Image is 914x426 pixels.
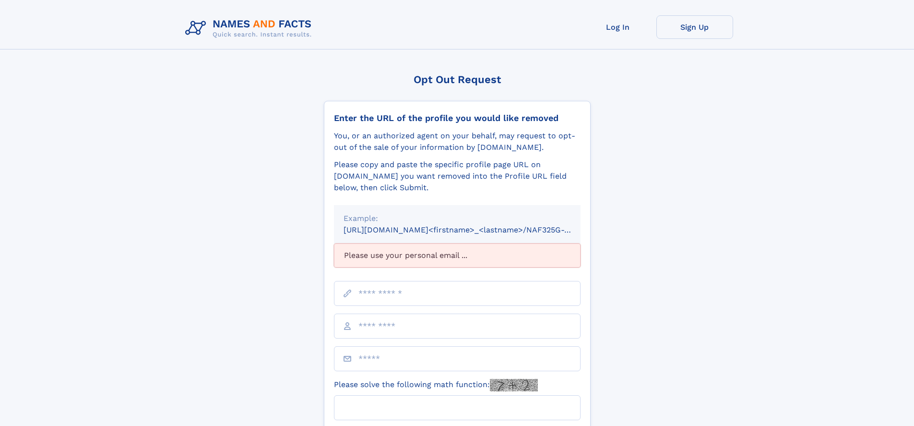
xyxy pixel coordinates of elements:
div: Example: [344,213,571,224]
div: Opt Out Request [324,73,591,85]
label: Please solve the following math function: [334,379,538,391]
div: Please use your personal email ... [334,243,581,268]
div: Please copy and paste the specific profile page URL on [DOMAIN_NAME] you want removed into the Pr... [334,159,581,194]
img: Logo Names and Facts [181,15,320,41]
div: Enter the URL of the profile you would like removed [334,113,581,123]
a: Log In [580,15,656,39]
div: You, or an authorized agent on your behalf, may request to opt-out of the sale of your informatio... [334,130,581,153]
small: [URL][DOMAIN_NAME]<firstname>_<lastname>/NAF325G-xxxxxxxx [344,225,599,234]
a: Sign Up [656,15,733,39]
